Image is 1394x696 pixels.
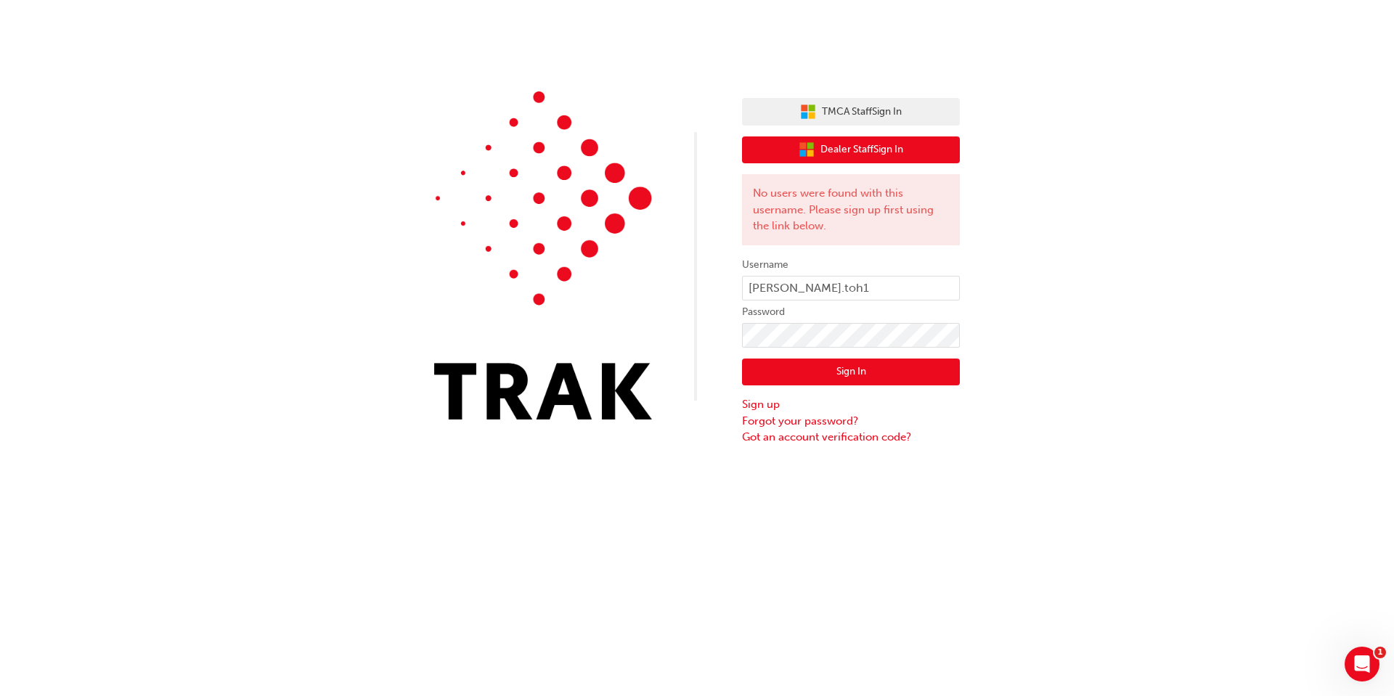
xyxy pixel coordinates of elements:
span: 1 [1374,647,1386,658]
label: Password [742,303,960,321]
img: Trak [434,91,652,419]
a: Forgot your password? [742,413,960,430]
span: TMCA Staff Sign In [822,104,902,120]
button: TMCA StaffSign In [742,98,960,126]
button: Dealer StaffSign In [742,136,960,164]
a: Got an account verification code? [742,429,960,446]
div: No users were found with this username. Please sign up first using the link below. [742,174,960,245]
span: Dealer Staff Sign In [820,142,903,158]
label: Username [742,256,960,274]
button: Sign In [742,359,960,386]
a: Sign up [742,396,960,413]
iframe: Intercom live chat [1345,647,1379,681]
input: Username [742,276,960,300]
